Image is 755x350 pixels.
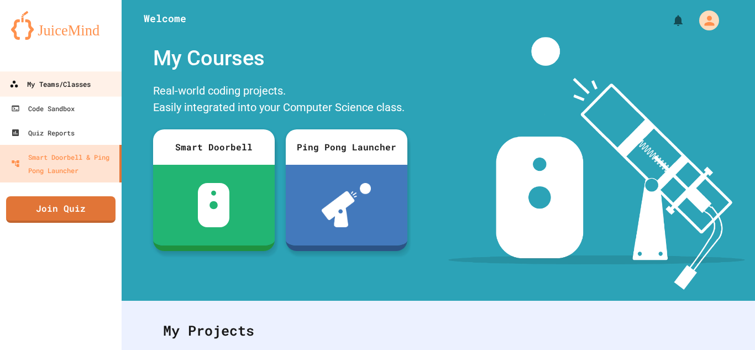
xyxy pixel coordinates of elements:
[198,183,229,227] img: sdb-white.svg
[651,11,688,30] div: My Notifications
[148,37,413,80] div: My Courses
[6,196,116,223] a: Join Quiz
[11,150,115,177] div: Smart Doorbell & Ping Pong Launcher
[11,126,75,139] div: Quiz Reports
[286,129,407,165] div: Ping Pong Launcher
[688,8,722,33] div: My Account
[148,80,413,121] div: Real-world coding projects. Easily integrated into your Computer Science class.
[9,77,91,91] div: My Teams/Classes
[322,183,371,227] img: ppl-with-ball.png
[448,37,744,290] img: banner-image-my-projects.png
[153,129,275,165] div: Smart Doorbell
[11,11,111,40] img: logo-orange.svg
[11,102,75,115] div: Code Sandbox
